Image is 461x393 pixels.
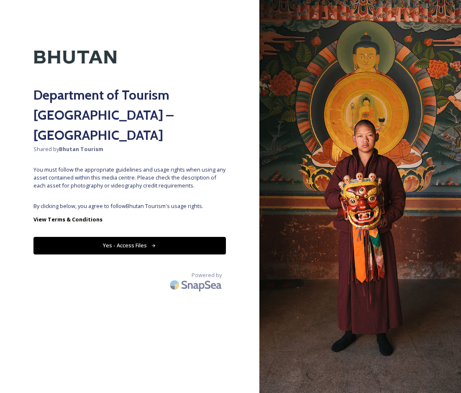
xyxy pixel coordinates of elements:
span: You must follow the appropriate guidelines and usage rights when using any asset contained within... [33,166,226,190]
strong: View Terms & Conditions [33,216,102,223]
img: SnapSea Logo [167,275,226,295]
img: Kingdom-of-Bhutan-Logo.png [33,33,117,81]
span: Powered by [192,271,222,279]
strong: Bhutan Tourism [59,145,103,153]
a: View Terms & Conditions [33,214,226,224]
button: Yes - Access Files [33,237,226,254]
h2: Department of Tourism [GEOGRAPHIC_DATA] – [GEOGRAPHIC_DATA] [33,85,226,145]
span: Shared by [33,145,226,153]
span: By clicking below, you agree to follow Bhutan Tourism 's usage rights. [33,202,226,210]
